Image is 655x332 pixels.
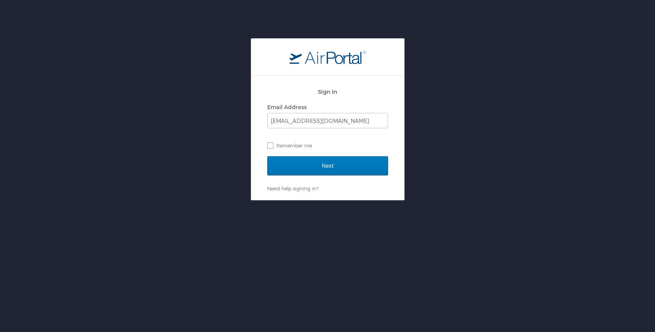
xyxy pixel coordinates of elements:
[267,104,307,110] label: Email Address
[289,50,366,64] img: logo
[267,87,388,96] h2: Sign In
[267,156,388,175] input: Next
[267,140,388,151] label: Remember me
[267,185,319,191] a: Need help signing in?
